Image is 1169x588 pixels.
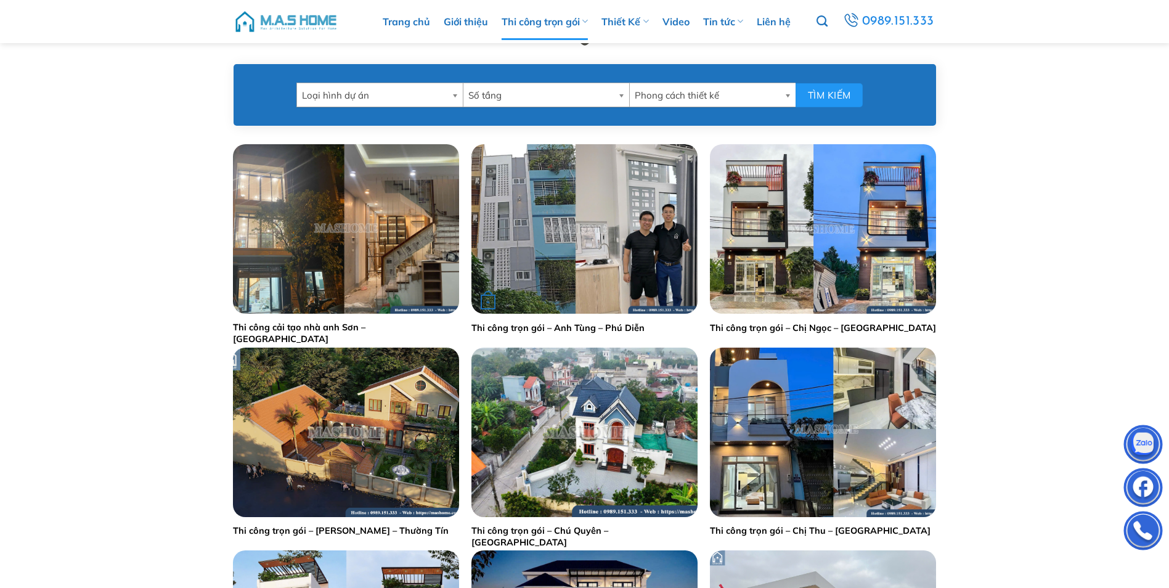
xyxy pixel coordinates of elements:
[635,83,780,108] span: Phong cách thiết kế
[233,348,459,517] img: Thi công trọn gói anh Thịnh - Thường Tín | MasHome
[860,10,937,33] span: 0989.151.333
[383,3,430,40] a: Trang chủ
[710,322,936,334] a: Thi công trọn gói – Chị Ngọc – [GEOGRAPHIC_DATA]
[471,348,698,517] img: Thi công trọn gói chú Quyên - Thái Bình | MasHome
[302,83,447,108] span: Loại hình dự án
[481,295,495,309] strong: +
[234,3,338,40] img: M.A.S HOME – Tổng Thầu Thiết Kế Và Xây Nhà Trọn Gói
[444,3,488,40] a: Giới thiệu
[839,10,939,33] a: 0989.151.333
[471,144,698,314] img: Thi công trọn gói - Anh Tùng - Phú Diễn | MasHome
[233,525,449,537] a: Thi công trọn gói – [PERSON_NAME] – Thường Tín
[710,144,936,314] img: Thi công trọn gói chị Ngọc - Thái Bình | MasHome
[601,3,648,40] a: Thiết Kế
[502,3,588,40] a: Thi công trọn gói
[233,144,459,314] img: Cải tạo nhà anh Sơn - Hà Đông | MasHome
[710,525,931,537] a: Thi công trọn gói – Chị Thu – [GEOGRAPHIC_DATA]
[481,293,495,311] div: Đọc tiếp
[796,83,863,107] button: Tìm kiếm
[662,3,690,40] a: Video
[233,322,459,345] a: Thi công cải tạo nhà anh Sơn – [GEOGRAPHIC_DATA]
[710,348,936,517] img: Thi công trọn gói - Chị Thu - Thanh Hoá | MasHome
[1125,471,1162,508] img: Facebook
[817,9,828,35] a: Tìm kiếm
[471,322,645,334] a: Thi công trọn gói – Anh Tùng – Phú Diễn
[703,3,743,40] a: Tin tức
[468,83,613,108] span: Số tầng
[1125,428,1162,465] img: Zalo
[1125,514,1162,551] img: Phone
[757,3,791,40] a: Liên hệ
[471,525,698,548] a: Thi công trọn gói – Chú Quyên – [GEOGRAPHIC_DATA]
